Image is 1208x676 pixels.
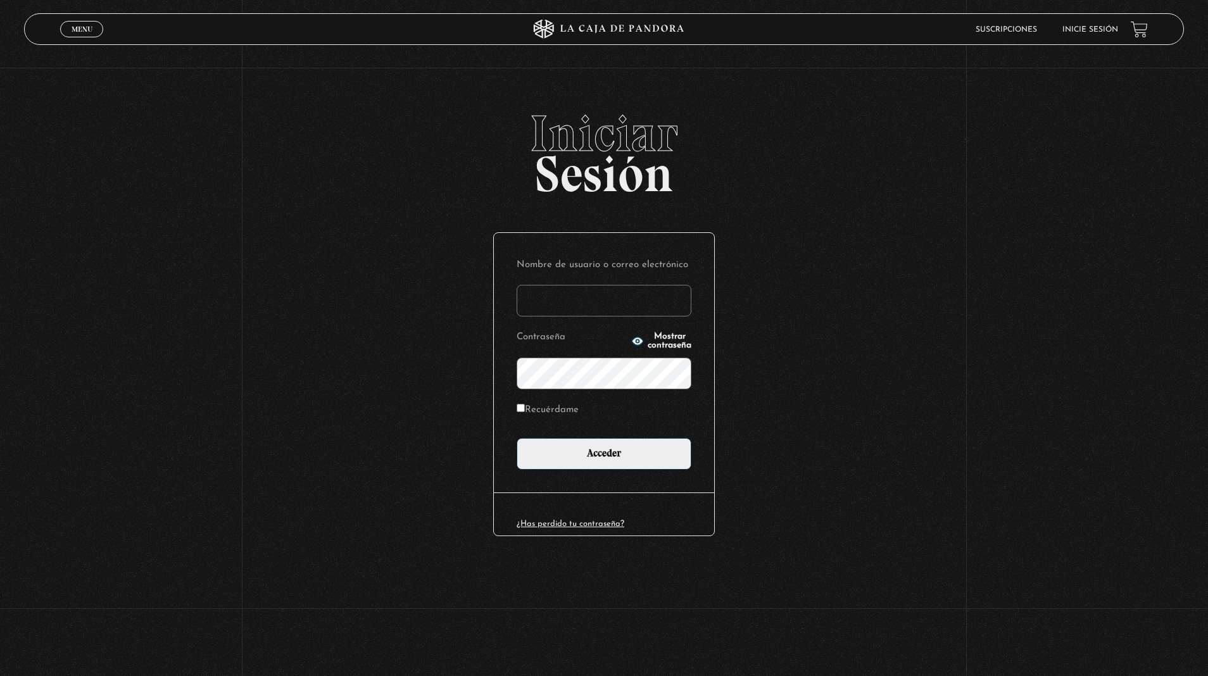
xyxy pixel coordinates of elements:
[648,332,691,350] span: Mostrar contraseña
[517,404,525,412] input: Recuérdame
[517,328,627,347] label: Contraseña
[1062,26,1118,34] a: Inicie sesión
[517,256,691,275] label: Nombre de usuario o correo electrónico
[517,401,579,420] label: Recuérdame
[517,438,691,470] input: Acceder
[67,36,97,45] span: Cerrar
[631,332,691,350] button: Mostrar contraseña
[1131,21,1148,38] a: View your shopping cart
[24,108,1184,189] h2: Sesión
[72,25,92,33] span: Menu
[517,520,624,528] a: ¿Has perdido tu contraseña?
[976,26,1037,34] a: Suscripciones
[24,108,1184,159] span: Iniciar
